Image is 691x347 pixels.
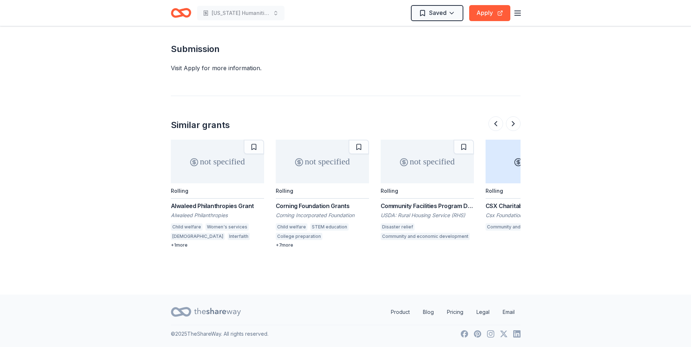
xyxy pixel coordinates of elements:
div: Corning Foundation Grants [276,202,369,210]
a: not specifiedRollingCorning Foundation GrantsCorning Incorporated FoundationChild welfareSTEM edu... [276,140,369,248]
div: CSX Charitable Investments- Community Service Grants [486,202,579,210]
div: Arts and culture [325,233,362,240]
a: Email [497,305,521,319]
div: Rolling [486,188,503,194]
div: Child welfare [276,223,307,231]
div: USDA: Rural Housing Service (RHS) [381,212,474,219]
div: Similar grants [171,119,230,131]
div: Interfaith [228,233,250,240]
div: + 7 more [276,242,369,248]
button: [US_STATE] Humanities [197,6,284,20]
div: [DEMOGRAPHIC_DATA] [171,233,225,240]
div: not specified [171,140,264,183]
a: not specifiedRollingAlwaleed Philanthropies GrantAlwaleed PhilanthropiesChild welfareWomen's serv... [171,140,264,248]
div: Community Facilities Program Disaster Repair Grants [381,202,474,210]
div: Rolling [276,188,293,194]
p: © 2025 TheShareWay. All rights reserved. [171,330,268,338]
a: Blog [417,305,440,319]
div: Corning Incorporated Foundation [276,212,369,219]
div: Community and economic development [486,223,575,231]
span: Saved [429,8,447,17]
div: 1k – 5k [486,140,579,183]
h2: Submission [171,43,521,55]
a: not specifiedRollingCommunity Facilities Program Disaster Repair GrantsUSDA: Rural Housing Servic... [381,140,474,242]
div: Women's services [205,223,249,231]
button: Apply [469,5,510,21]
div: Visit Apply for more information. [171,64,521,72]
a: Product [385,305,416,319]
div: Alwaleed Philanthropies Grant [171,202,264,210]
div: Rolling [171,188,188,194]
a: 1k – 5kRollingCSX Charitable Investments- Community Service GrantsCsx Foundation IncCommunity and... [486,140,579,233]
span: [US_STATE] Humanities [212,9,270,17]
div: College preparation [276,233,322,240]
a: Home [171,4,191,21]
div: not specified [276,140,369,183]
div: STEM education [310,223,349,231]
div: Child welfare [171,223,203,231]
a: Legal [471,305,495,319]
button: Saved [411,5,463,21]
div: Disaster relief [381,223,415,231]
div: not specified [381,140,474,183]
div: Rolling [381,188,398,194]
a: Pricing [441,305,469,319]
div: Csx Foundation Inc [486,212,579,219]
div: + 1 more [171,242,264,248]
nav: quick links [385,305,521,319]
div: Alwaleed Philanthropies [171,212,264,219]
div: Community and economic development [381,233,470,240]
